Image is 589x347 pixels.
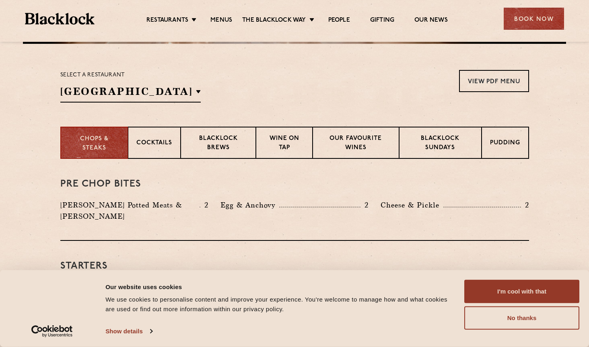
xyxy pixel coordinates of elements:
[69,135,119,153] p: Chops & Steaks
[370,16,394,25] a: Gifting
[210,16,232,25] a: Menus
[60,84,201,103] h2: [GEOGRAPHIC_DATA]
[60,261,529,271] h3: Starters
[17,325,87,337] a: Usercentrics Cookiebot - opens in a new window
[189,134,248,153] p: Blacklock Brews
[60,70,201,80] p: Select a restaurant
[60,199,200,222] p: [PERSON_NAME] Potted Meats & [PERSON_NAME]
[360,200,369,210] p: 2
[105,325,152,337] a: Show details
[504,8,564,30] div: Book Now
[414,16,448,25] a: Our News
[220,199,279,211] p: Egg & Anchovy
[459,70,529,92] a: View PDF Menu
[521,200,529,210] p: 2
[381,199,443,211] p: Cheese & Pickle
[490,139,520,149] p: Pudding
[464,306,579,330] button: No thanks
[146,16,188,25] a: Restaurants
[408,134,473,153] p: Blacklock Sundays
[25,13,95,25] img: BL_Textured_Logo-footer-cropped.svg
[264,134,304,153] p: Wine on Tap
[464,280,579,303] button: I'm cool with that
[242,16,306,25] a: The Blacklock Way
[328,16,350,25] a: People
[321,134,391,153] p: Our favourite wines
[136,139,172,149] p: Cocktails
[105,282,455,292] div: Our website uses cookies
[60,179,529,189] h3: Pre Chop Bites
[200,200,208,210] p: 2
[105,295,455,314] div: We use cookies to personalise content and improve your experience. You're welcome to manage how a...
